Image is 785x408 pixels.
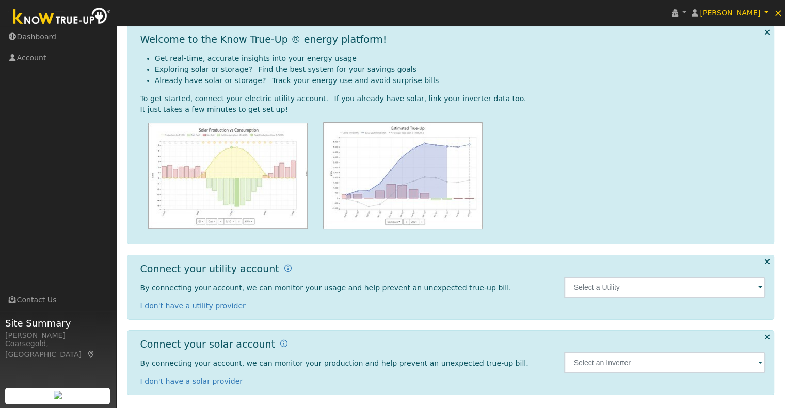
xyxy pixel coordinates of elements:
input: Select a Utility [564,277,765,298]
h1: Connect your utility account [140,263,279,275]
a: I don't have a solar provider [140,377,243,385]
li: Get real-time, accurate insights into your energy usage [155,53,766,64]
span: [PERSON_NAME] [700,9,760,17]
h1: Welcome to the Know True-Up ® energy platform! [140,34,387,45]
span: Site Summary [5,316,110,330]
li: Exploring solar or storage? Find the best system for your savings goals [155,64,766,75]
a: Map [87,350,96,358]
span: By connecting your account, we can monitor your production and help prevent an unexpected true-up... [140,359,528,367]
img: retrieve [54,391,62,399]
div: Coarsegold, [GEOGRAPHIC_DATA] [5,338,110,360]
div: [PERSON_NAME] [5,330,110,341]
li: Already have solar or storage? Track your energy use and avoid surprise bills [155,75,766,86]
a: I don't have a utility provider [140,302,246,310]
h1: Connect your solar account [140,338,275,350]
div: To get started, connect your electric utility account. If you already have solar, link your inver... [140,93,766,104]
span: By connecting your account, we can monitor your usage and help prevent an unexpected true-up bill. [140,284,511,292]
img: Know True-Up [8,6,116,29]
input: Select an Inverter [564,352,765,373]
div: It just takes a few minutes to get set up! [140,104,766,115]
span: × [774,7,782,19]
